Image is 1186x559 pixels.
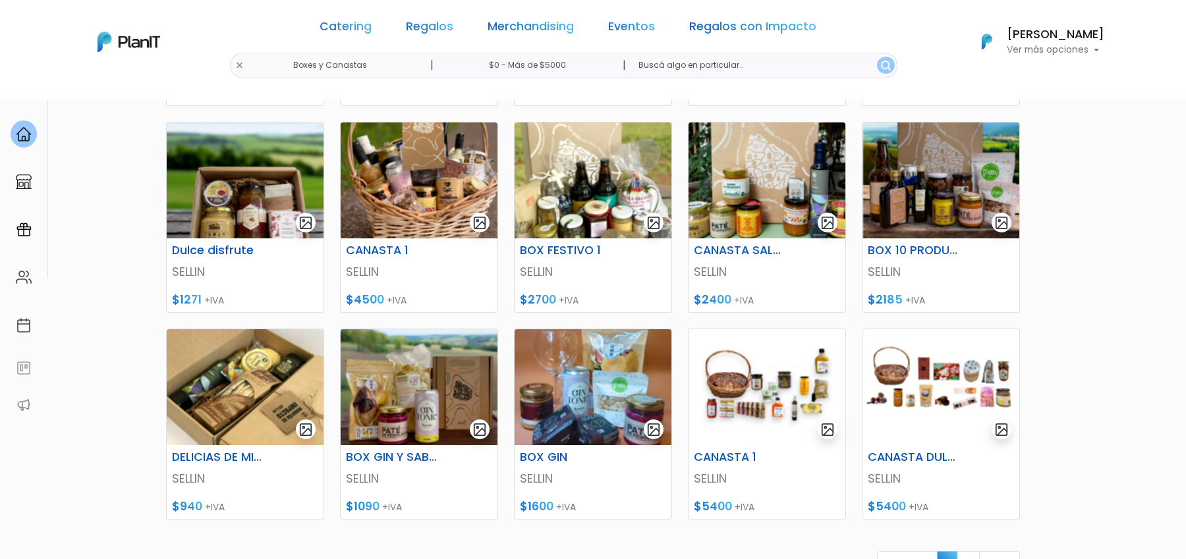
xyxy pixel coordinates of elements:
p: SELLIN [694,263,840,280]
span: +IVA [735,500,754,514]
img: partners-52edf745621dab592f3b2c58e3bca9d71375a7ef29c3b500c9f145b62cc070d4.svg [16,397,32,413]
img: thumb_Captura_de_pantalla_2025-09-29_121831.png [689,329,845,445]
span: +IVA [909,500,928,514]
span: $1600 [520,498,553,514]
p: | [430,57,434,73]
p: SELLIN [694,470,840,487]
span: $910 [346,85,372,101]
img: gallery-light [994,422,1009,437]
span: +IVA [382,500,402,514]
span: +IVA [556,500,576,514]
img: gallery-light [994,215,1009,230]
h6: CANASTA SALUDABLE [686,244,794,257]
p: SELLIN [868,263,1014,280]
img: PlanIt Logo [973,27,1002,56]
a: gallery-light CANASTA SALUDABLE SELLIN $2400 +IVA [688,122,846,313]
h6: Dulce disfrute [164,244,272,257]
a: gallery-light BOX 10 PRODUCTOS SELLIN $2185 +IVA [862,122,1020,313]
p: SELLIN [172,470,318,487]
span: +IVA [559,294,579,307]
span: +IVA [387,294,407,307]
img: thumb_Captura_de_pantalla_2025-09-08_165410.png [167,329,324,445]
span: $1271 [172,292,202,307]
img: gallery-light [820,422,835,437]
span: $5400 [694,498,732,514]
p: SELLIN [346,470,492,487]
span: +IVA [905,87,924,100]
a: gallery-light Dulce disfrute SELLIN $1271 +IVA [166,122,324,313]
span: $2400 [694,292,731,307]
h6: BOX FESTIVO 1 [512,244,620,257]
a: Catering [320,21,372,37]
a: Eventos [608,21,655,37]
span: $1090 [346,498,380,514]
img: gallery-light [472,215,488,230]
a: Merchandising [488,21,574,37]
p: | [623,57,626,73]
img: PlanIt Logo [98,32,160,52]
h6: DELICIAS DE MI PAÍS [164,450,272,464]
span: $2185 [868,292,903,307]
span: +IVA [559,87,579,100]
span: +IVA [204,294,224,307]
img: feedback-78b5a0c8f98aac82b08bfc38622c3050aee476f2c9584af64705fc4e61158814.svg [16,360,32,376]
span: +IVA [905,294,925,307]
a: gallery-light DELICIAS DE MI PAÍS SELLIN $940 +IVA [166,329,324,519]
img: home-e721727adea9d79c4d83392d1f703f7f8bce08238fde08b1acbfd93340b81755.svg [16,126,32,142]
a: gallery-light CANASTA 1 SELLIN $5400 +IVA [688,329,846,519]
img: gallery-light [646,215,662,230]
span: +IVA [375,87,395,100]
h6: CANASTA 1 [686,450,794,464]
img: close-6986928ebcb1d6c9903e3b54e860dbc4d054630f23adef3a32610726dff6a82b.svg [235,61,244,70]
button: PlanIt Logo [PERSON_NAME] Ver más opciones [965,24,1104,59]
a: Regalos con Impacto [689,21,816,37]
p: SELLIN [520,263,666,280]
span: $750 [172,85,202,101]
span: $2700 [520,292,556,307]
a: Regalos [406,21,453,37]
span: +IVA [205,500,225,514]
img: thumb_Captura_de_pantalla_2025-09-08_165735.png [341,329,497,445]
img: search_button-432b6d5273f82d61273b3651a40e1bd1b912527efae98b1b7a1b2c0702e16a8d.svg [881,61,891,70]
img: thumb_Captura_de_pantalla_2025-09-03_095952.png [689,122,845,238]
span: $4500 [346,292,384,307]
img: gallery-light [820,215,835,230]
a: gallery-light CANASTA 1 SELLIN $4500 +IVA [340,122,498,313]
span: $5400 [868,498,906,514]
p: SELLIN [172,263,318,280]
img: gallery-light [472,422,488,437]
img: gallery-light [298,215,314,230]
h6: BOX GIN Y SABORES [338,450,446,464]
p: SELLIN [346,263,492,280]
img: thumb_Captura_de_pantalla_2025-09-03_094502.png [341,122,497,238]
img: gallery-light [646,422,662,437]
a: gallery-light BOX GIN Y SABORES SELLIN $1090 +IVA [340,329,498,519]
span: $1560 [868,85,902,101]
img: calendar-87d922413cdce8b2cf7b7f5f62616a5cf9e4887200fb71536465627b3292af00.svg [16,317,32,333]
a: gallery-light CANASTA DULCE SELLIN $5400 +IVA [862,329,1020,519]
span: +IVA [204,87,224,100]
span: +IVA [734,294,754,307]
a: gallery-light BOX FESTIVO 1 SELLIN $2700 +IVA [514,122,672,313]
input: Buscá algo en particular.. [628,53,897,78]
span: $2725 [520,85,557,101]
div: ¿Necesitás ayuda? [68,13,190,38]
img: thumb_Captura_de_pantalla_2025-09-08_170343.png [515,329,671,445]
img: thumb_Captura_de_pantalla_2025-09-03_095418.png [515,122,671,238]
img: gallery-light [298,422,314,437]
p: SELLIN [520,470,666,487]
img: campaigns-02234683943229c281be62815700db0a1741e53638e28bf9629b52c665b00959.svg [16,222,32,238]
h6: BOX 10 PRODUCTOS [860,244,968,257]
h6: CANASTA 1 [338,244,446,257]
img: people-662611757002400ad9ed0e3c099ab2801c6687ba6c219adb57efc949bc21e19d.svg [16,269,32,285]
h6: BOX GIN [512,450,620,464]
img: marketplace-4ceaa7011d94191e9ded77b95e3339b90024bf715f7c57f8cf31f2d8c509eaba.svg [16,174,32,190]
img: thumb_Captura_de_pantalla_2025-09-08_164940.png [862,122,1019,238]
p: Ver más opciones [1007,45,1104,55]
img: thumb_Captura_de_pantalla_2025-09-29_123340.png [862,329,1019,445]
p: SELLIN [868,470,1014,487]
span: $940 [172,498,202,514]
img: thumb_688283a51c6a0_17.png [167,122,324,238]
h6: [PERSON_NAME] [1007,29,1104,41]
span: $2066 [694,85,731,101]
